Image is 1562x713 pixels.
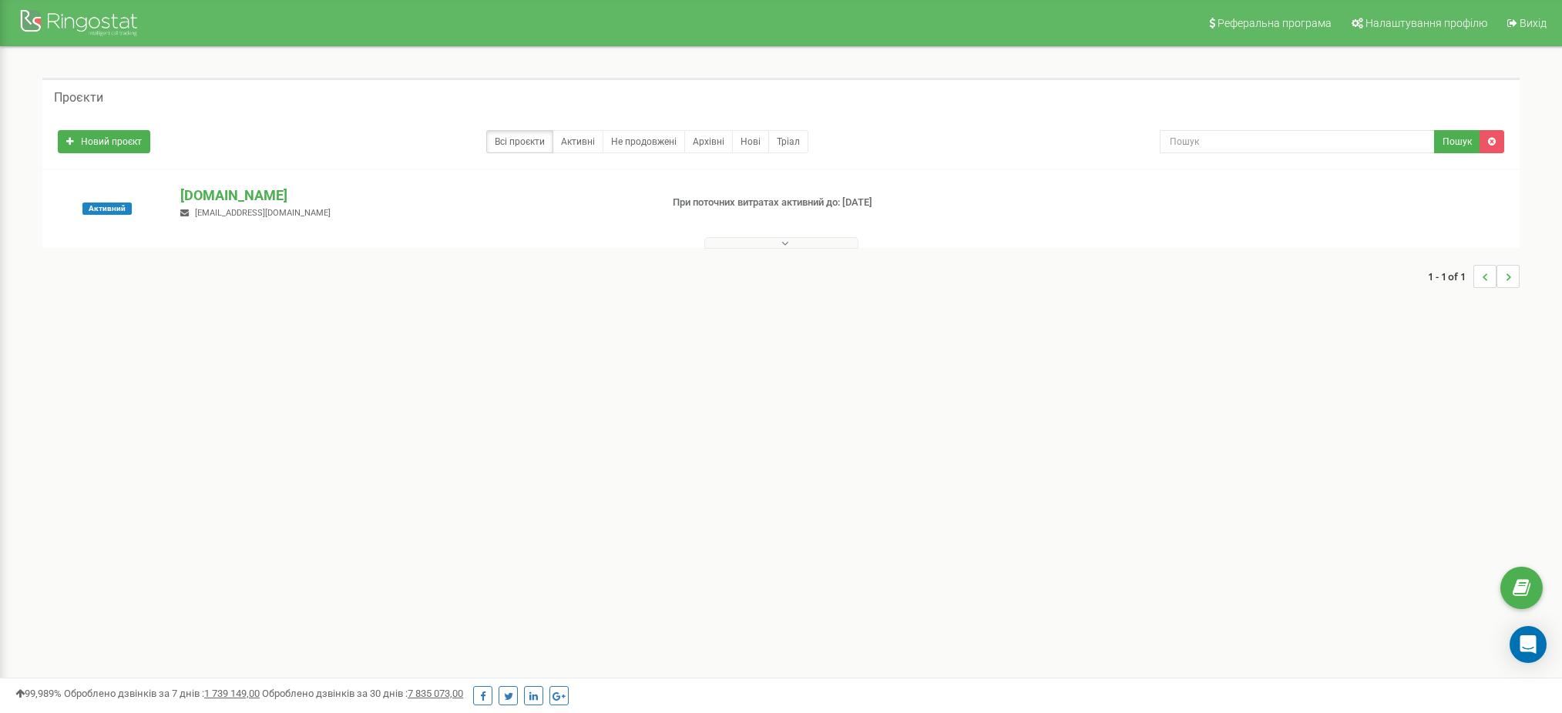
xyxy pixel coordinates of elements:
span: Оброблено дзвінків за 30 днів : [262,688,463,699]
h5: Проєкти [54,91,103,105]
span: Реферальна програма [1218,17,1332,29]
span: Вихід [1520,17,1547,29]
a: Новий проєкт [58,130,150,153]
span: 1 - 1 of 1 [1428,265,1473,288]
nav: ... [1428,249,1520,303]
a: Архівні [684,130,733,153]
p: [DOMAIN_NAME] [180,186,647,206]
a: Не продовжені [603,130,685,153]
a: Активні [553,130,603,153]
u: 7 835 073,00 [408,688,463,699]
span: Налаштування профілю [1365,17,1487,29]
a: Нові [732,130,769,153]
div: Open Intercom Messenger [1510,626,1547,663]
span: Активний [82,203,132,215]
a: Всі проєкти [486,130,553,153]
p: При поточних витратах активний до: [DATE] [673,196,1017,210]
a: Тріал [768,130,808,153]
span: Оброблено дзвінків за 7 днів : [64,688,260,699]
button: Пошук [1434,130,1480,153]
span: 99,989% [15,688,62,699]
u: 1 739 149,00 [204,688,260,699]
span: [EMAIL_ADDRESS][DOMAIN_NAME] [195,208,331,218]
input: Пошук [1160,130,1435,153]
